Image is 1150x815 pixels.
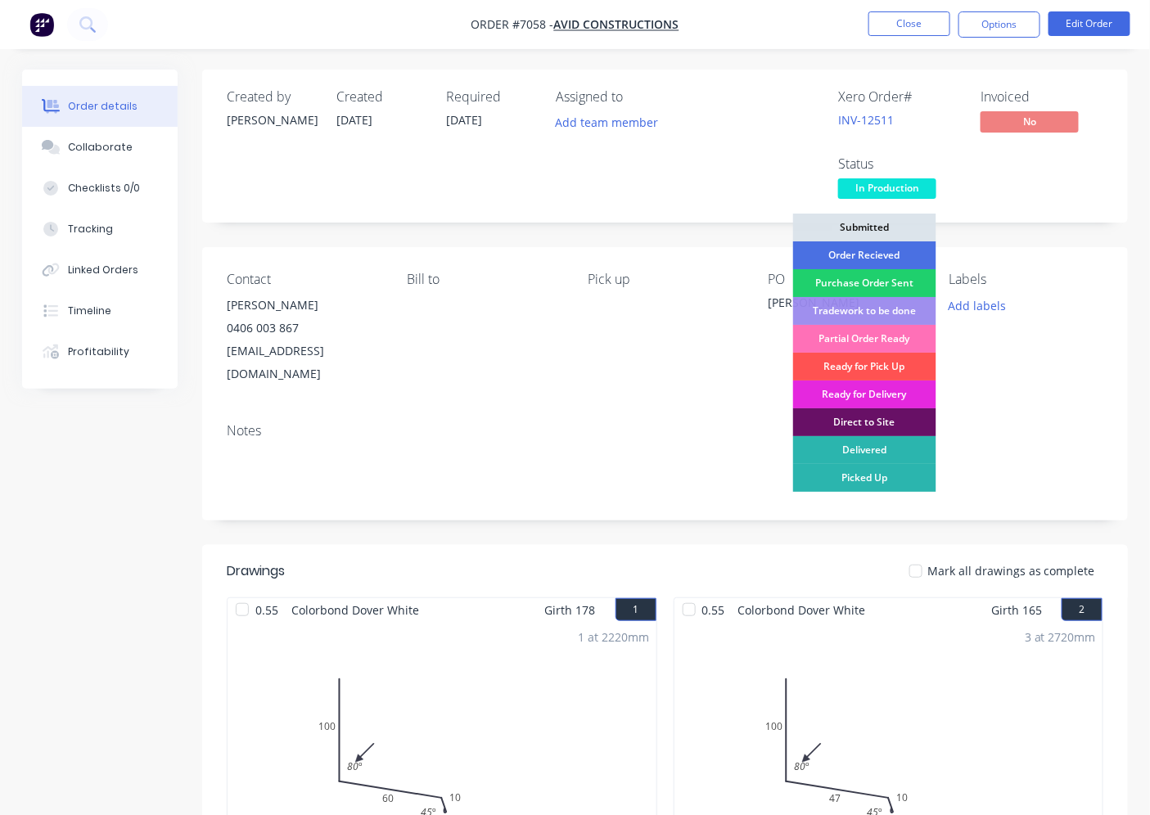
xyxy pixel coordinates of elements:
[793,269,936,297] div: Purchase Order Sent
[769,294,923,317] div: [PERSON_NAME]
[227,423,1103,439] div: Notes
[981,89,1103,105] div: Invoiced
[227,340,381,385] div: [EMAIL_ADDRESS][DOMAIN_NAME]
[1025,628,1096,646] div: 3 at 2720mm
[1062,598,1103,621] button: 2
[22,290,178,331] button: Timeline
[554,17,679,33] a: Avid Constructions
[1049,11,1130,36] button: Edit Order
[22,331,178,372] button: Profitability
[227,89,317,105] div: Created by
[838,156,961,172] div: Status
[68,304,111,318] div: Timeline
[446,112,482,128] span: [DATE]
[68,263,138,277] div: Linked Orders
[22,209,178,250] button: Tracking
[793,214,936,241] div: Submitted
[927,562,1095,579] span: Mark all drawings as complete
[793,325,936,353] div: Partial Order Ready
[249,598,285,622] span: 0.55
[408,272,562,287] div: Bill to
[838,89,961,105] div: Xero Order #
[227,294,381,385] div: [PERSON_NAME]0406 003 867[EMAIL_ADDRESS][DOMAIN_NAME]
[22,86,178,127] button: Order details
[285,598,426,622] span: Colorbond Dover White
[29,12,54,37] img: Factory
[958,11,1040,38] button: Options
[471,17,554,33] span: Order #7058 -
[22,127,178,168] button: Collaborate
[336,89,426,105] div: Created
[793,241,936,269] div: Order Recieved
[696,598,732,622] span: 0.55
[769,272,923,287] div: PO
[68,181,140,196] div: Checklists 0/0
[793,436,936,464] div: Delivered
[838,112,894,128] a: INV-12511
[68,344,129,359] div: Profitability
[227,111,317,128] div: [PERSON_NAME]
[949,272,1103,287] div: Labels
[588,272,742,287] div: Pick up
[68,99,138,114] div: Order details
[793,408,936,436] div: Direct to Site
[991,598,1042,622] span: Girth 165
[793,380,936,408] div: Ready for Delivery
[446,89,536,105] div: Required
[227,561,285,581] div: Drawings
[227,272,381,287] div: Contact
[556,111,667,133] button: Add team member
[616,598,656,621] button: 1
[838,178,936,199] span: In Production
[22,168,178,209] button: Checklists 0/0
[547,111,667,133] button: Add team member
[227,317,381,340] div: 0406 003 867
[793,297,936,325] div: Tradework to be done
[838,178,936,203] button: In Production
[793,464,936,492] div: Picked Up
[556,89,719,105] div: Assigned to
[68,140,133,155] div: Collaborate
[981,111,1079,132] span: No
[22,250,178,290] button: Linked Orders
[732,598,873,622] span: Colorbond Dover White
[868,11,950,36] button: Close
[579,628,650,646] div: 1 at 2220mm
[545,598,596,622] span: Girth 178
[227,294,381,317] div: [PERSON_NAME]
[793,353,936,380] div: Ready for Pick Up
[336,112,372,128] span: [DATE]
[940,294,1015,316] button: Add labels
[68,222,113,236] div: Tracking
